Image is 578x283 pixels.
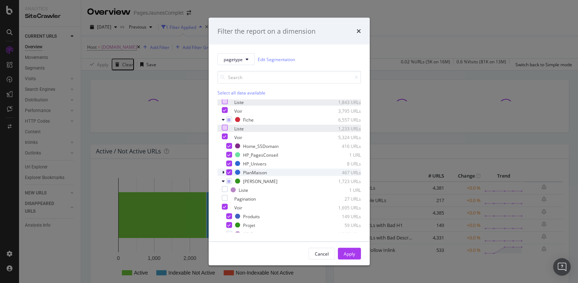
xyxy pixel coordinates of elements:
div: QR-Expertise [243,231,269,237]
div: Projet [243,222,255,228]
div: 1,695 URLs [325,204,361,211]
div: 5,324 URLs [325,134,361,140]
div: PlanMaison [243,169,267,175]
div: Home_SSDomain [243,143,279,149]
div: modal [209,18,370,265]
div: Voir [234,108,242,114]
div: 1,723 URLs [325,178,361,184]
div: times [357,26,361,36]
div: 1 URL [325,187,361,193]
span: pagetype [224,56,243,62]
div: Cancel [315,250,329,257]
input: Search [217,71,361,84]
div: 467 URLs [325,169,361,175]
div: 27 URLs [325,196,361,202]
div: Filter the report on a dimension [217,26,316,36]
div: Liste [234,99,244,105]
div: Liste [239,187,248,193]
div: 6,707 URLs [325,231,361,237]
div: 149 URLs [325,213,361,219]
button: pagetype [217,53,255,65]
div: Pagination [234,196,256,202]
div: 59 URLs [325,222,361,228]
div: Fiche [243,116,254,123]
div: Apply [344,250,355,257]
div: Voir [234,134,242,140]
div: 1,843 URLs [325,99,361,105]
div: Liste [234,125,244,131]
div: Select all data available [217,90,361,96]
button: Cancel [309,248,335,260]
a: Edit Segmentation [258,55,295,63]
button: Apply [338,248,361,260]
div: Open Intercom Messenger [553,258,571,276]
div: 8 URLs [325,160,361,167]
div: 1 URL [325,152,361,158]
div: HP_PagesConseil [243,152,278,158]
div: 6,557 URLs [325,116,361,123]
div: 1,233 URLs [325,125,361,131]
div: Voir [234,204,242,211]
div: HP_Univers [243,160,266,167]
div: Produits [243,213,260,219]
div: [PERSON_NAME] [243,178,277,184]
div: 416 URLs [325,143,361,149]
div: 3,795 URLs [325,108,361,114]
